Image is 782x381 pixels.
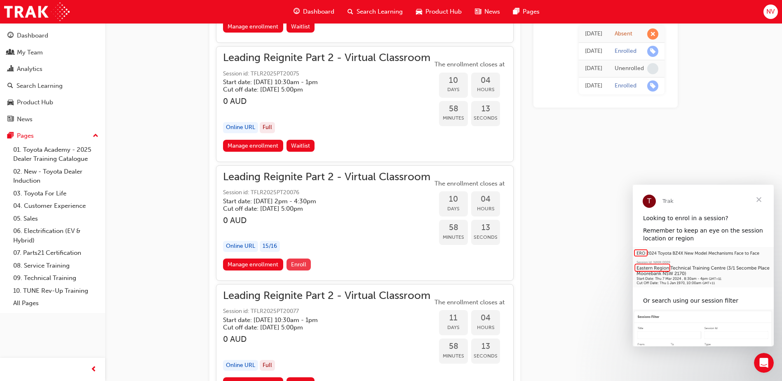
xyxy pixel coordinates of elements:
span: prev-icon [91,365,97,375]
div: Product Hub [17,98,53,107]
iframe: Intercom live chat message [633,185,774,346]
span: learningRecordVerb_ENROLL-icon [647,80,658,92]
span: guage-icon [294,7,300,17]
a: Manage enrollment [223,140,283,152]
span: Days [439,323,468,332]
span: 04 [471,195,500,204]
a: Search Learning [3,78,102,94]
div: Mon Jul 14 2025 09:33:37 GMT+1000 (Australian Eastern Standard Time) [585,81,602,91]
a: Trak [4,2,70,21]
span: chart-icon [7,66,14,73]
span: Seconds [471,233,500,242]
a: 01. Toyota Academy - 2025 Dealer Training Catalogue [10,143,102,165]
button: Waitlist [286,21,315,33]
span: up-icon [93,131,99,141]
a: Manage enrollment [223,21,283,33]
span: Leading Reignite Part 2 - Virtual Classroom [223,291,430,301]
span: Search Learning [357,7,403,16]
div: Unenrolled [615,65,644,73]
a: 03. Toyota For Life [10,187,102,200]
span: pages-icon [513,7,519,17]
h5: Cut off date: [DATE] 5:00pm [223,86,417,93]
a: 06. Electrification (EV & Hybrid) [10,225,102,247]
span: Hours [471,204,500,214]
span: 13 [471,104,500,114]
span: Hours [471,85,500,94]
span: Dashboard [303,7,334,16]
span: 10 [439,76,468,85]
div: 15 / 16 [260,241,280,252]
a: Manage enrollment [223,259,283,270]
div: Search Learning [16,81,63,91]
button: Pages [3,128,102,143]
a: All Pages [10,297,102,310]
span: 58 [439,342,468,351]
span: Session id: TFLR2025PT20076 [223,188,430,198]
span: 04 [471,313,500,323]
span: Days [439,85,468,94]
a: guage-iconDashboard [287,3,341,20]
span: news-icon [475,7,481,17]
span: Product Hub [425,7,462,16]
a: 09. Technical Training [10,272,102,285]
a: pages-iconPages [507,3,546,20]
span: Enroll [291,261,306,268]
span: NV [766,7,775,16]
span: Waitlist [291,142,310,149]
span: Minutes [439,233,468,242]
div: Full [260,360,275,371]
a: Dashboard [3,28,102,43]
a: car-iconProduct Hub [409,3,468,20]
div: Online URL [223,360,258,371]
div: Enrolled [615,47,636,55]
span: News [484,7,500,16]
h5: Start date: [DATE] 2pm - 4:30pm [223,198,417,205]
span: Session id: TFLR2025PT20075 [223,69,430,79]
span: pages-icon [7,132,14,140]
button: NV [763,5,778,19]
a: search-iconSearch Learning [341,3,409,20]
span: Leading Reignite Part 2 - Virtual Classroom [223,53,430,63]
div: Mon Jul 14 2025 09:58:31 GMT+1000 (Australian Eastern Standard Time) [585,47,602,56]
span: Days [439,204,468,214]
div: Mon Jul 14 2025 09:57:41 GMT+1000 (Australian Eastern Standard Time) [585,64,602,73]
span: 58 [439,223,468,233]
span: car-icon [416,7,422,17]
div: My Team [17,48,43,57]
span: news-icon [7,116,14,123]
a: My Team [3,45,102,60]
span: Seconds [471,351,500,361]
h3: 0 AUD [223,216,430,225]
span: Minutes [439,113,468,123]
div: Pages [17,131,34,141]
span: Seconds [471,113,500,123]
iframe: Intercom live chat [754,353,774,373]
span: search-icon [348,7,353,17]
button: Leading Reignite Part 2 - Virtual ClassroomSession id: TFLR2025PT20075Start date: [DATE] 10:30am ... [223,53,507,155]
button: Leading Reignite Part 2 - Virtual ClassroomSession id: TFLR2025PT20076Start date: [DATE] 2pm - 4:... [223,172,507,274]
a: 05. Sales [10,212,102,225]
div: Online URL [223,122,258,133]
span: 04 [471,76,500,85]
span: Pages [523,7,540,16]
span: 13 [471,342,500,351]
span: learningRecordVerb_ENROLL-icon [647,46,658,57]
a: News [3,112,102,127]
a: 04. Customer Experience [10,200,102,212]
div: Analytics [17,64,42,74]
h5: Cut off date: [DATE] 5:00pm [223,205,417,212]
button: Enroll [286,259,311,270]
div: Full [260,122,275,133]
h5: Start date: [DATE] 10:30am - 1pm [223,78,417,86]
span: The enrollment closes at [432,298,507,307]
div: Enrolled [615,82,636,90]
a: Product Hub [3,95,102,110]
span: people-icon [7,49,14,56]
button: Waitlist [286,140,315,152]
a: Analytics [3,61,102,77]
span: The enrollment closes at [432,60,507,69]
div: News [17,115,33,124]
